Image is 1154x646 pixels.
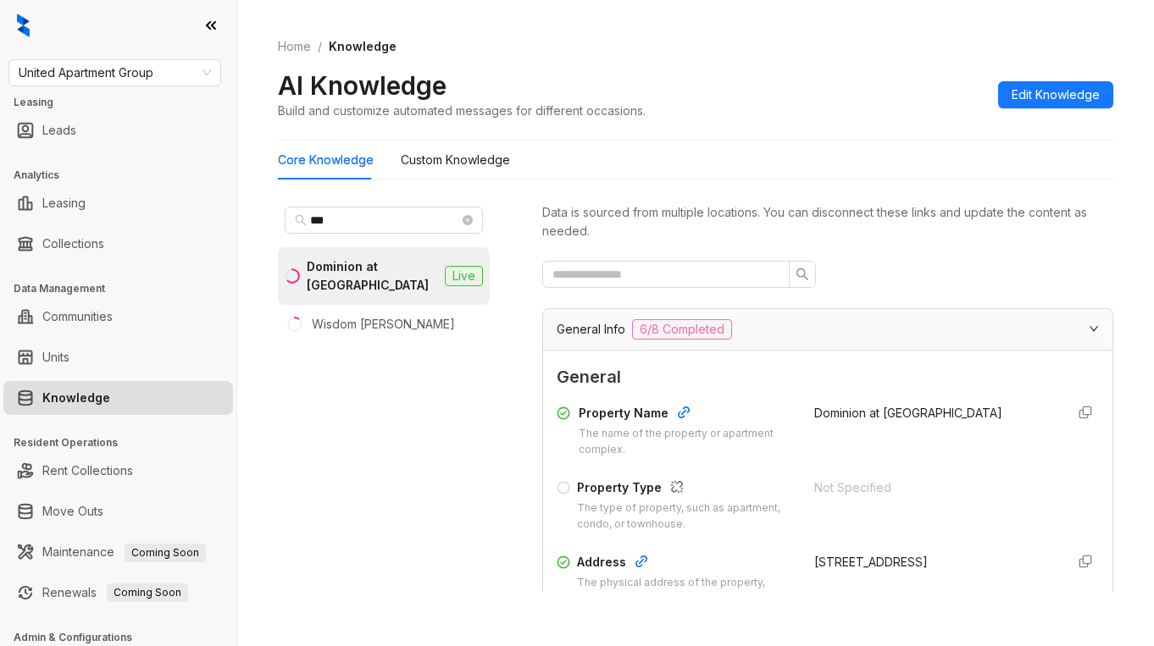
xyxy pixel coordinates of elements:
[278,69,447,102] h2: AI Knowledge
[14,168,236,183] h3: Analytics
[814,553,1051,571] div: [STREET_ADDRESS]
[401,151,510,169] div: Custom Knowledge
[3,227,233,261] li: Collections
[3,494,233,528] li: Move Outs
[17,14,30,37] img: logo
[329,39,397,53] span: Knowledge
[796,268,809,281] span: search
[577,478,794,500] div: Property Type
[814,406,1002,420] span: Dominion at [GEOGRAPHIC_DATA]
[1089,323,1099,334] span: expanded
[42,113,76,147] a: Leads
[42,186,86,220] a: Leasing
[14,435,236,450] h3: Resident Operations
[42,454,133,488] a: Rent Collections
[19,60,211,86] span: United Apartment Group
[463,215,473,225] span: close-circle
[3,535,233,569] li: Maintenance
[312,315,455,334] div: Wisdom [PERSON_NAME]
[42,494,103,528] a: Move Outs
[577,575,794,607] div: The physical address of the property, including city, state, and postal code.
[14,281,236,296] h3: Data Management
[579,404,794,426] div: Property Name
[278,151,374,169] div: Core Knowledge
[278,102,646,119] div: Build and customize automated messages for different occasions.
[3,113,233,147] li: Leads
[3,186,233,220] li: Leasing
[14,630,236,645] h3: Admin & Configurations
[543,309,1112,350] div: General Info6/8 Completed
[557,320,625,339] span: General Info
[577,553,794,575] div: Address
[557,364,1099,390] span: General
[307,257,438,295] div: Dominion at [GEOGRAPHIC_DATA]
[998,81,1113,108] button: Edit Knowledge
[445,266,483,286] span: Live
[3,576,233,610] li: Renewals
[295,214,307,226] span: search
[107,583,188,602] span: Coming Soon
[1012,86,1100,104] span: Edit Knowledge
[3,381,233,415] li: Knowledge
[3,300,233,334] li: Communities
[542,203,1113,240] div: Data is sourced from multiple locations. You can disconnect these links and update the content as...
[577,500,794,533] div: The type of property, such as apartment, condo, or townhouse.
[579,426,794,458] div: The name of the property or apartment complex.
[814,478,1051,497] div: Not Specified
[3,340,233,374] li: Units
[318,37,322,56] li: /
[42,300,113,334] a: Communities
[42,576,188,610] a: RenewalsComing Soon
[42,340,69,374] a: Units
[632,319,732,340] span: 6/8 Completed
[42,381,110,415] a: Knowledge
[14,95,236,110] h3: Leasing
[3,454,233,488] li: Rent Collections
[275,37,314,56] a: Home
[125,544,206,562] span: Coming Soon
[42,227,104,261] a: Collections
